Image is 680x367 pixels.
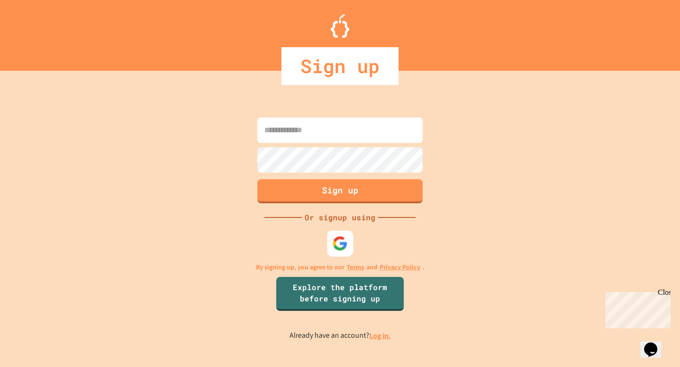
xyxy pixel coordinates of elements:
[331,14,349,38] img: Logo.svg
[302,212,378,223] div: Or signup using
[281,47,399,85] div: Sign up
[276,277,404,311] a: Explore the platform before signing up
[347,262,364,272] a: Terms
[256,262,425,272] p: By signing up, you agree to our and .
[369,331,391,341] a: Log in.
[602,288,671,328] iframe: chat widget
[640,329,671,358] iframe: chat widget
[289,330,391,342] p: Already have an account?
[380,262,420,272] a: Privacy Policy
[332,236,348,251] img: google-icon.svg
[257,179,423,203] button: Sign up
[4,4,65,60] div: Chat with us now!Close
